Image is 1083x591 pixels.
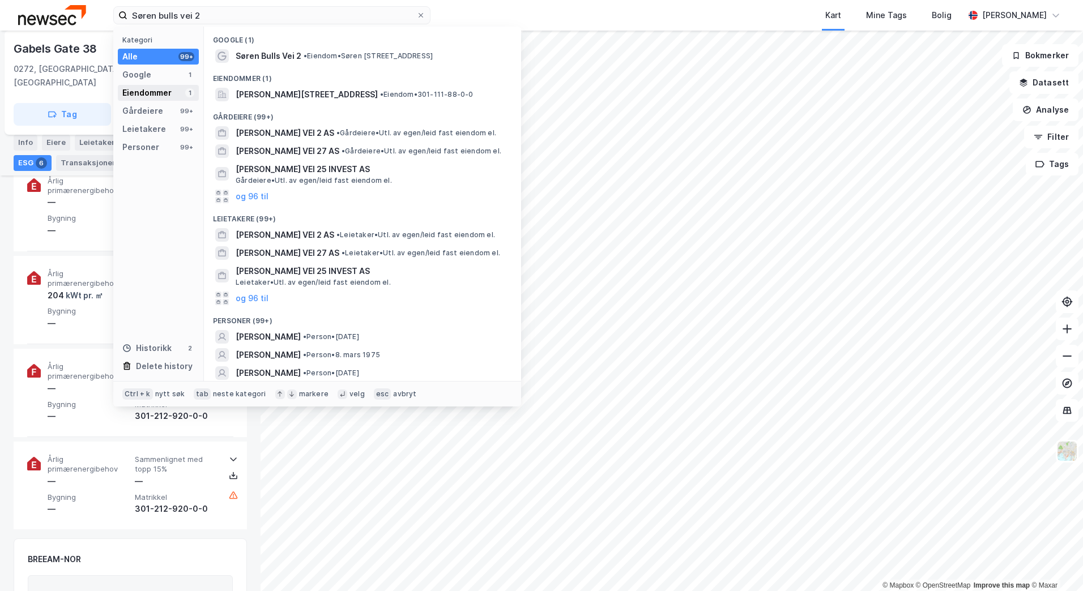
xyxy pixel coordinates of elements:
[236,246,339,260] span: [PERSON_NAME] VEI 27 AS
[48,213,130,223] span: Bygning
[48,269,130,289] span: Årlig primærenergibehov
[932,8,952,22] div: Bolig
[48,362,130,382] span: Årlig primærenergibehov
[236,126,334,140] span: [PERSON_NAME] VEI 2 AS
[48,176,130,196] span: Årlig primærenergibehov
[1026,153,1078,175] button: Tags
[236,190,268,203] button: og 96 til
[916,581,971,589] a: OpenStreetMap
[48,306,130,316] span: Bygning
[194,388,211,400] div: tab
[75,135,138,151] div: Leietakere
[349,389,365,399] div: velg
[236,278,391,287] span: Leietaker • Utl. av egen/leid fast eiendom el.
[48,455,130,474] span: Årlig primærenergibehov
[204,307,521,328] div: Personer (99+)
[127,7,416,24] input: Søk på adresse, matrikkel, gårdeiere, leietakere eller personer
[342,249,500,258] span: Leietaker • Utl. av egen/leid fast eiendom el.
[36,157,47,169] div: 6
[380,90,383,98] span: •
[236,366,301,380] span: [PERSON_NAME]
[14,155,52,171] div: ESG
[336,230,495,239] span: Leietaker • Utl. av egen/leid fast eiendom el.
[178,106,194,115] div: 99+
[122,86,172,100] div: Eiendommer
[204,104,521,124] div: Gårdeiere (99+)
[1056,440,1078,462] img: Z
[14,40,99,58] div: Gabels Gate 38
[374,388,391,400] div: esc
[380,90,474,99] span: Eiendom • 301-111-88-0-0
[336,230,340,239] span: •
[122,341,172,355] div: Historikk
[48,474,130,488] div: —
[303,350,306,359] span: •
[155,389,185,399] div: nytt søk
[135,492,218,502] span: Matrikkel
[303,332,359,341] span: Person • [DATE]
[42,135,70,151] div: Eiere
[974,581,1030,589] a: Improve this map
[135,455,218,474] span: Sammenlignet med topp 15%
[204,27,521,47] div: Google (1)
[236,228,334,242] span: [PERSON_NAME] VEI 2 AS
[135,409,218,423] div: 301-212-920-0-0
[342,147,345,155] span: •
[236,348,301,362] span: [PERSON_NAME]
[48,502,130,516] div: —
[122,50,138,63] div: Alle
[185,70,194,79] div: 1
[213,389,266,399] div: neste kategori
[56,155,134,171] div: Transaksjoner
[825,8,841,22] div: Kart
[64,289,103,302] div: kWt pr. ㎡
[122,140,159,154] div: Personer
[1013,98,1078,121] button: Analyse
[122,104,163,118] div: Gårdeiere
[342,147,501,156] span: Gårdeiere • Utl. av egen/leid fast eiendom el.
[122,388,153,400] div: Ctrl + k
[304,52,433,61] span: Eiendom • Søren [STREET_ADDRESS]
[236,49,301,63] span: Søren Bulls Vei 2
[14,103,111,126] button: Tag
[178,52,194,61] div: 99+
[18,5,86,25] img: newsec-logo.f6e21ccffca1b3a03d2d.png
[982,8,1047,22] div: [PERSON_NAME]
[185,344,194,353] div: 2
[1002,44,1078,67] button: Bokmerker
[236,88,378,101] span: [PERSON_NAME][STREET_ADDRESS]
[236,162,508,176] span: [PERSON_NAME] VEI 25 INVEST AS
[204,65,521,85] div: Eiendommer (1)
[304,52,307,60] span: •
[135,474,218,488] div: —
[336,129,340,137] span: •
[135,502,218,516] div: 301-212-920-0-0
[48,289,103,302] div: 204
[236,292,268,305] button: og 96 til
[303,332,306,341] span: •
[303,350,380,359] span: Person • 8. mars 1975
[28,553,81,566] div: BREEAM-NOR
[393,389,416,399] div: avbryt
[178,143,194,152] div: 99+
[136,359,193,373] div: Delete history
[1026,537,1083,591] iframe: Chat Widget
[342,249,345,257] span: •
[204,205,521,226] div: Leietakere (99+)
[236,264,508,278] span: [PERSON_NAME] VEI 25 INVEST AS
[1009,71,1078,94] button: Datasett
[122,68,151,82] div: Google
[303,369,306,377] span: •
[303,369,359,378] span: Person • [DATE]
[882,581,914,589] a: Mapbox
[14,62,157,89] div: 0272, [GEOGRAPHIC_DATA], [GEOGRAPHIC_DATA]
[299,389,329,399] div: markere
[48,316,130,330] div: —
[866,8,907,22] div: Mine Tags
[48,382,130,395] div: —
[236,144,339,158] span: [PERSON_NAME] VEI 27 AS
[14,135,37,151] div: Info
[336,129,496,138] span: Gårdeiere • Utl. av egen/leid fast eiendom el.
[122,122,166,136] div: Leietakere
[185,88,194,97] div: 1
